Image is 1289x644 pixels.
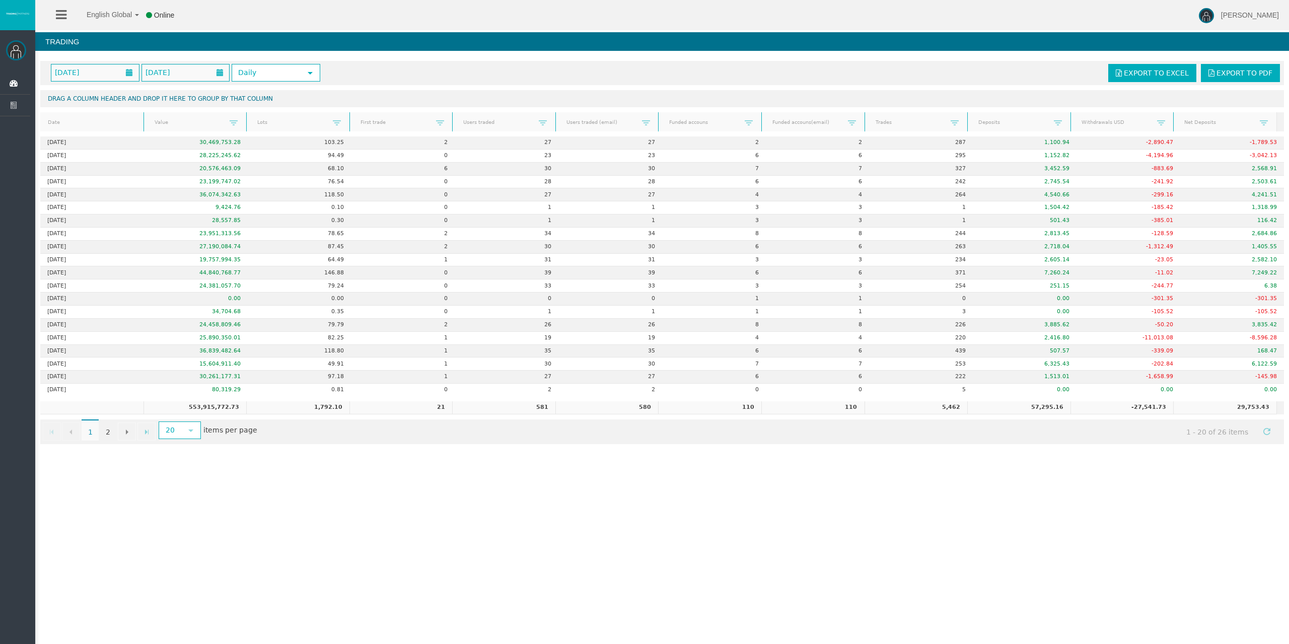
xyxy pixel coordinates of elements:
span: Daily [233,65,301,81]
span: Go to the first page [48,428,56,436]
td: 0 [351,176,455,189]
span: [DATE] [142,65,173,80]
td: -27,541.73 [1070,401,1174,414]
td: 1 [870,201,973,214]
td: [DATE] [40,279,144,293]
span: English Global [74,11,132,19]
td: -299.16 [1077,188,1180,201]
a: Go to the previous page [62,422,80,441]
td: -244.77 [1077,279,1180,293]
td: 36,839,482.64 [144,345,248,358]
td: 0 [351,384,455,396]
td: 371 [870,266,973,279]
td: 35 [558,345,662,358]
td: 8 [662,228,766,241]
td: 68.10 [248,163,351,176]
a: Trades [869,115,951,129]
td: 220 [870,332,973,345]
td: 28 [455,176,558,189]
div: Drag a column header and drop it here to group by that column [40,90,1284,107]
td: 87.45 [248,241,351,254]
a: Funded accouns [663,115,745,129]
td: 97.18 [248,371,351,384]
td: 4 [766,188,870,201]
td: 6 [766,241,870,254]
td: 80,319.29 [144,384,248,396]
td: 501.43 [973,214,1077,228]
td: 19 [455,332,558,345]
td: 33 [558,279,662,293]
td: 6 [766,266,870,279]
td: 3 [870,306,973,319]
td: [DATE] [40,293,144,306]
td: 6 [766,176,870,189]
td: 2,503.61 [1180,176,1284,189]
td: 118.80 [248,345,351,358]
td: 7 [662,163,766,176]
td: -2,890.47 [1077,136,1180,150]
td: 34 [455,228,558,241]
td: 146.88 [248,266,351,279]
td: 1,504.42 [973,201,1077,214]
td: 27 [558,188,662,201]
td: 31 [558,254,662,267]
td: -11.02 [1077,266,1180,279]
td: 20,576,463.09 [144,163,248,176]
td: 28,557.85 [144,214,248,228]
td: 44,840,768.77 [144,266,248,279]
td: -128.59 [1077,228,1180,241]
td: 6.38 [1180,279,1284,293]
td: 6 [662,150,766,163]
td: 3 [766,201,870,214]
td: 1 [558,201,662,214]
td: 34 [558,228,662,241]
td: 27 [558,371,662,384]
td: 1 [351,254,455,267]
td: 2 [351,136,455,150]
td: 0 [351,150,455,163]
td: 27 [455,371,558,384]
td: [DATE] [40,332,144,345]
td: 19,757,994.35 [144,254,248,267]
td: 7,249.22 [1180,266,1284,279]
td: 15,604,911.40 [144,357,248,371]
td: 0 [351,188,455,201]
td: 1 [558,214,662,228]
td: 287 [870,136,973,150]
td: 33 [455,279,558,293]
span: [PERSON_NAME] [1221,11,1279,19]
td: [DATE] [40,201,144,214]
td: 2,605.14 [973,254,1077,267]
td: -145.98 [1180,371,1284,384]
td: 1 [351,371,455,384]
td: 0.00 [144,293,248,306]
td: 49.91 [248,357,351,371]
td: 1,405.55 [1180,241,1284,254]
td: 7 [766,357,870,371]
span: Go to the next page [123,428,131,436]
td: 30 [558,163,662,176]
td: -185.42 [1077,201,1180,214]
td: 3 [662,201,766,214]
td: 226 [870,319,973,332]
a: Refresh [1258,422,1275,440]
td: 0.10 [248,201,351,214]
td: 2,684.86 [1180,228,1284,241]
td: [DATE] [40,136,144,150]
td: 1 [455,201,558,214]
td: 234 [870,254,973,267]
td: 0.00 [973,306,1077,319]
td: -301.35 [1077,293,1180,306]
a: Users traded (email) [560,115,641,129]
td: 39 [558,266,662,279]
td: 3 [766,254,870,267]
a: Value [148,115,230,129]
a: Net Deposits [1178,115,1260,129]
td: 439 [870,345,973,358]
td: 263 [870,241,973,254]
td: 0.00 [1077,384,1180,396]
a: Withdrawals USD [1075,115,1157,129]
td: 0 [662,384,766,396]
td: 24,381,057.70 [144,279,248,293]
td: 7,260.24 [973,266,1077,279]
